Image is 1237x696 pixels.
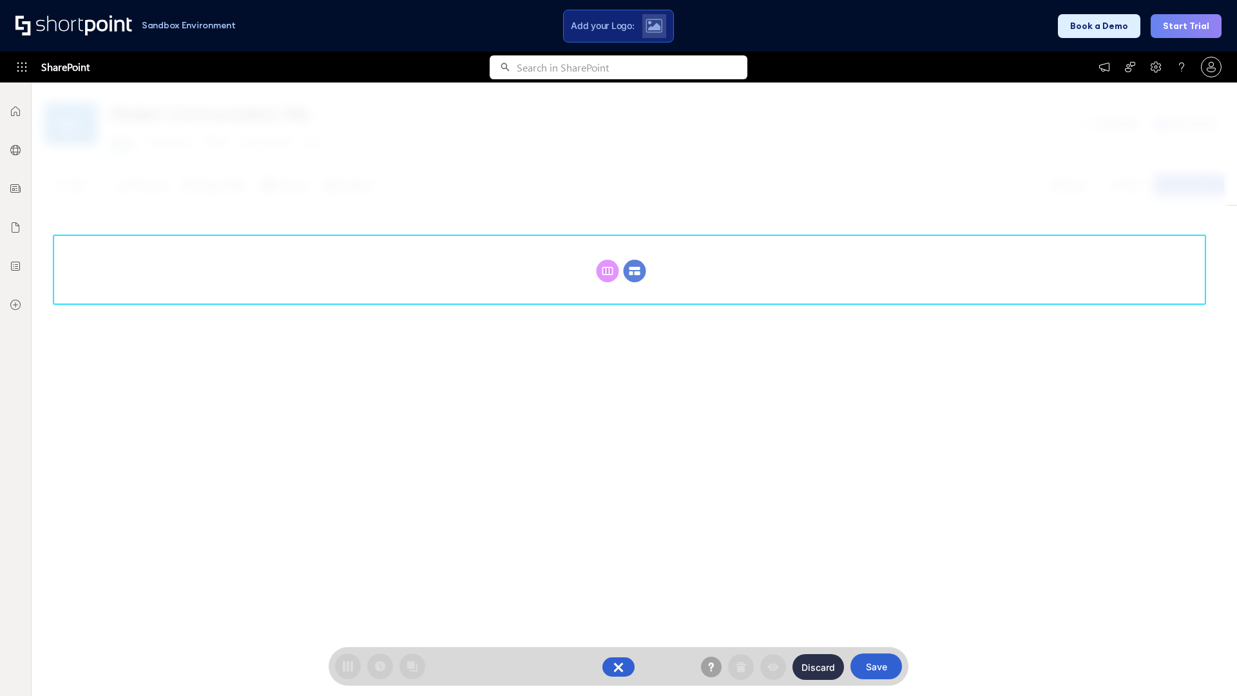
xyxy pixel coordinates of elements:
input: Search in SharePoint [517,55,747,79]
button: Discard [792,654,844,680]
h1: Sandbox Environment [142,22,236,29]
button: Start Trial [1151,14,1222,38]
img: Upload logo [646,19,662,33]
span: SharePoint [41,52,90,82]
iframe: Chat Widget [1173,634,1237,696]
button: Save [850,653,902,679]
button: Book a Demo [1058,14,1140,38]
span: Add your Logo: [571,20,634,32]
